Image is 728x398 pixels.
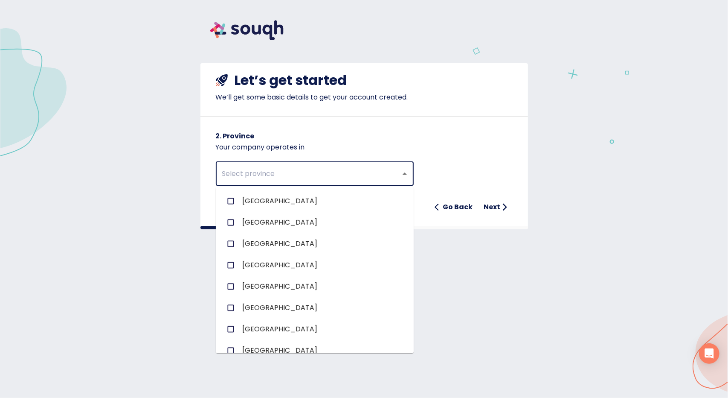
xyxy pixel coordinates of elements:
[699,343,719,364] div: Open Intercom Messenger
[242,239,317,249] span: [GEOGRAPHIC_DATA]
[200,10,293,50] img: souqh logo
[235,72,347,89] h4: Let’s get started
[242,260,317,270] span: [GEOGRAPHIC_DATA]
[242,281,317,292] span: [GEOGRAPHIC_DATA]
[431,199,476,216] button: Go Back
[216,142,513,152] p: Your company operates in
[242,303,317,313] span: [GEOGRAPHIC_DATA]
[220,166,386,182] input: Select province
[242,217,317,228] span: [GEOGRAPHIC_DATA]
[216,74,228,86] img: shuttle
[399,168,411,180] button: Close
[216,92,513,102] p: We’ll get some basic details to get your account created.
[242,324,317,334] span: [GEOGRAPHIC_DATA]
[443,201,473,213] h6: Go Back
[242,196,317,206] span: [GEOGRAPHIC_DATA]
[242,345,317,356] span: [GEOGRAPHIC_DATA]
[216,130,513,142] h6: 2. Province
